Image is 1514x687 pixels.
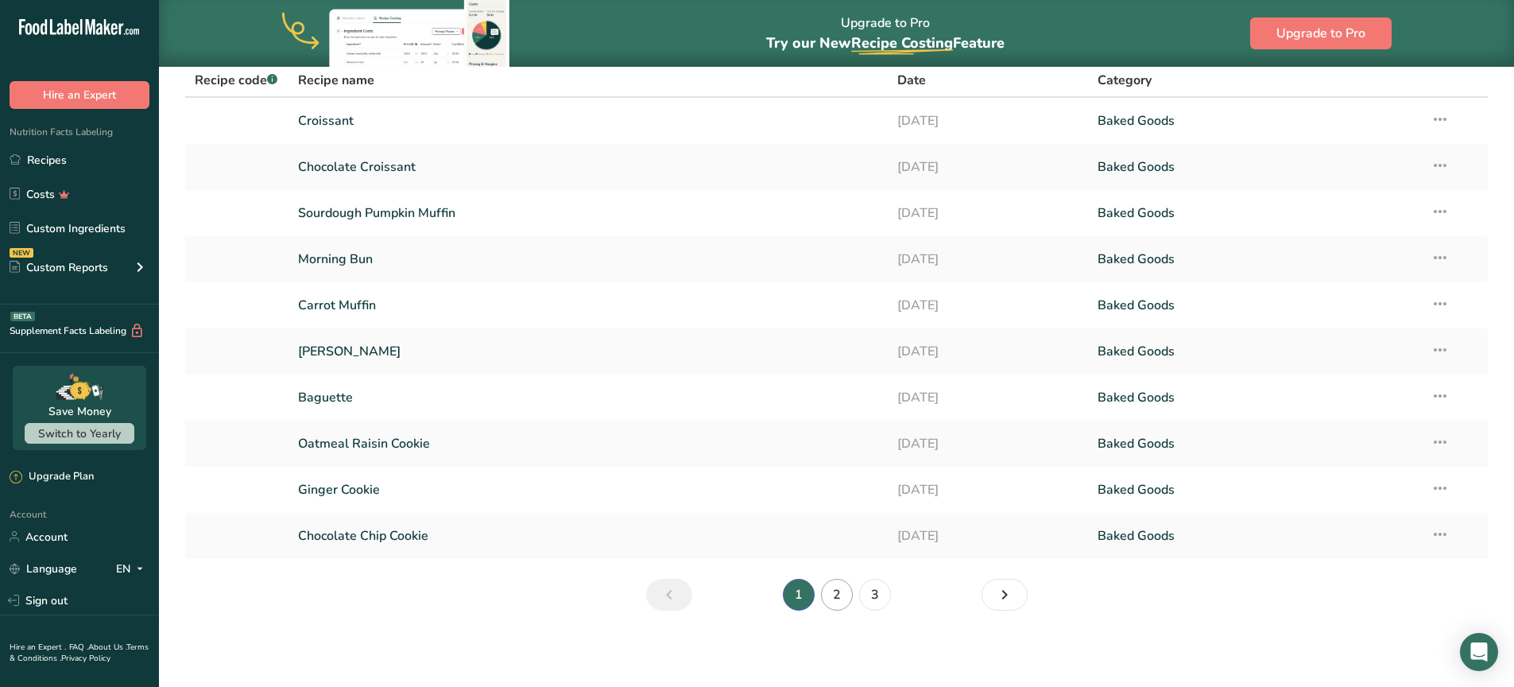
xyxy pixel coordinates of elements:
a: [DATE] [897,196,1078,230]
div: Save Money [48,403,111,420]
a: Baked Goods [1098,473,1411,507]
a: [DATE] [897,335,1078,368]
a: [DATE] [897,289,1078,322]
a: [DATE] [897,243,1078,276]
span: Recipe Costing [851,33,953,52]
a: Next page [982,579,1028,611]
span: Recipe code [195,72,277,89]
a: Baked Goods [1098,104,1411,138]
div: NEW [10,248,33,258]
a: Baked Goods [1098,427,1411,460]
a: Baked Goods [1098,196,1411,230]
span: Category [1098,71,1152,90]
a: Page 3. [859,579,891,611]
a: Croissant [298,104,879,138]
a: [DATE] [897,473,1078,507]
a: Baked Goods [1098,243,1411,276]
span: Date [897,71,926,90]
a: [DATE] [897,381,1078,414]
button: Hire an Expert [10,81,149,109]
a: Chocolate Chip Cookie [298,519,879,553]
a: Ginger Cookie [298,473,879,507]
a: Chocolate Croissant [298,150,879,184]
a: Previous page [646,579,692,611]
div: Custom Reports [10,259,108,276]
a: Baked Goods [1098,381,1411,414]
a: [DATE] [897,104,1078,138]
div: Open Intercom Messenger [1460,633,1498,671]
a: Oatmeal Raisin Cookie [298,427,879,460]
a: Carrot Muffin [298,289,879,322]
span: Switch to Yearly [38,426,121,441]
button: Upgrade to Pro [1250,17,1392,49]
div: Upgrade to Pro [766,1,1005,67]
a: Baked Goods [1098,335,1411,368]
a: [DATE] [897,427,1078,460]
a: [DATE] [897,519,1078,553]
a: Sourdough Pumpkin Muffin [298,196,879,230]
div: BETA [10,312,35,321]
a: Baked Goods [1098,289,1411,322]
div: EN [116,559,149,578]
a: Page 2. [821,579,853,611]
button: Switch to Yearly [25,423,134,444]
a: Hire an Expert . [10,642,66,653]
a: [PERSON_NAME] [298,335,879,368]
a: Morning Bun [298,243,879,276]
span: Upgrade to Pro [1276,24,1365,43]
a: About Us . [88,642,126,653]
div: Upgrade Plan [10,469,94,485]
a: Privacy Policy [61,653,110,664]
a: Language [10,555,77,583]
a: FAQ . [69,642,88,653]
a: Terms & Conditions . [10,642,149,664]
span: Try our New Feature [766,33,1005,52]
span: Recipe name [298,71,374,90]
a: Baked Goods [1098,150,1411,184]
a: [DATE] [897,150,1078,184]
a: Baked Goods [1098,519,1411,553]
a: Baguette [298,381,879,414]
